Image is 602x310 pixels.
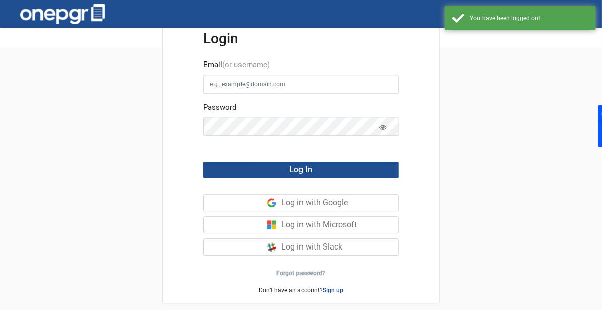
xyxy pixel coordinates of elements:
[222,60,270,69] span: (or username)
[470,14,588,23] div: You have been logged out.
[277,270,326,277] a: Forgot password?
[163,286,439,295] p: Don’t have an account?
[20,4,105,24] img: one-pgr-logo-white.svg
[281,217,398,233] div: Log in with Microsoft
[203,102,236,113] label: Password
[281,195,398,211] div: Log in with Google
[203,162,399,178] button: Log In
[203,30,399,47] h3: Login
[290,165,313,174] span: Log In
[203,59,270,71] label: Email
[323,287,343,294] a: Sign up
[281,239,398,255] div: Log in with Slack
[203,75,399,94] input: e.g., example@domain.com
